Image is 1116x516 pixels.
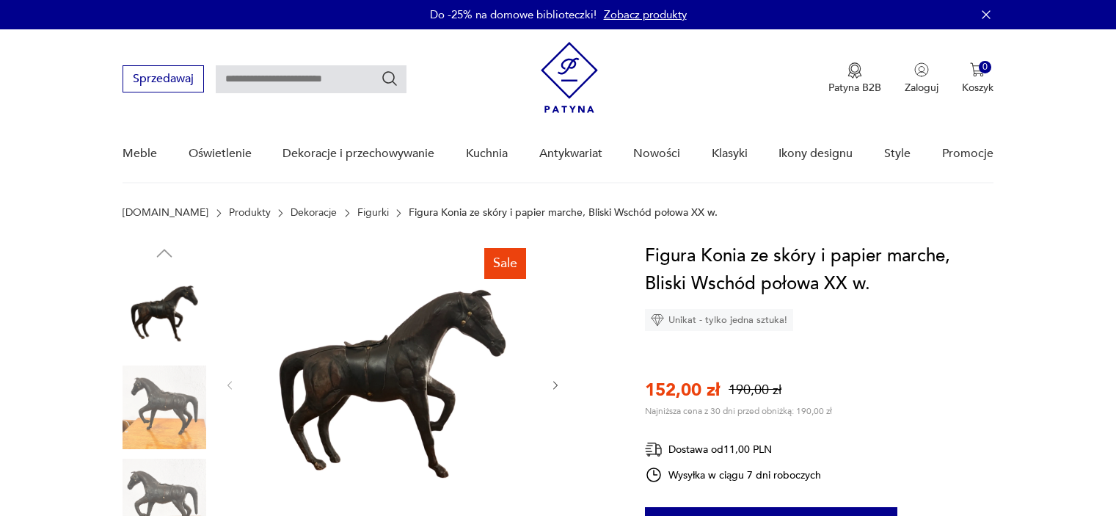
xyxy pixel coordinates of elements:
[123,207,208,219] a: [DOMAIN_NAME]
[712,126,748,182] a: Klasyki
[381,70,398,87] button: Szukaj
[123,75,204,85] a: Sprzedawaj
[604,7,687,22] a: Zobacz produkty
[645,440,663,459] img: Ikona dostawy
[541,42,598,113] img: Patyna - sklep z meblami i dekoracjami vintage
[970,62,985,77] img: Ikona koszyka
[905,62,938,95] button: Zaloguj
[282,126,434,182] a: Dekoracje i przechowywanie
[645,242,993,298] h1: Figura Konia ze skóry i papier marche, Bliski Wschód połowa XX w.
[905,81,938,95] p: Zaloguj
[847,62,862,79] img: Ikona medalu
[123,272,206,355] img: Zdjęcie produktu Figura Konia ze skóry i papier marche, Bliski Wschód połowa XX w.
[291,207,337,219] a: Dekoracje
[645,309,793,331] div: Unikat - tylko jedna sztuka!
[123,366,206,449] img: Zdjęcie produktu Figura Konia ze skóry i papier marche, Bliski Wschód połowa XX w.
[645,466,821,484] div: Wysyłka w ciągu 7 dni roboczych
[539,126,602,182] a: Antykwariat
[914,62,929,77] img: Ikonka użytkownika
[828,81,881,95] p: Patyna B2B
[962,62,993,95] button: 0Koszyk
[645,405,832,417] p: Najniższa cena z 30 dni przed obniżką: 190,00 zł
[409,207,718,219] p: Figura Konia ze skóry i papier marche, Bliski Wschód połowa XX w.
[962,81,993,95] p: Koszyk
[942,126,993,182] a: Promocje
[229,207,271,219] a: Produkty
[729,381,781,399] p: 190,00 zł
[357,207,389,219] a: Figurki
[430,7,597,22] p: Do -25% na domowe biblioteczki!
[484,248,526,279] div: Sale
[778,126,853,182] a: Ikony designu
[651,313,664,327] img: Ikona diamentu
[828,62,881,95] a: Ikona medaluPatyna B2B
[123,126,157,182] a: Meble
[123,65,204,92] button: Sprzedawaj
[828,62,881,95] button: Patyna B2B
[979,61,991,73] div: 0
[884,126,911,182] a: Style
[633,126,680,182] a: Nowości
[189,126,252,182] a: Oświetlenie
[645,440,821,459] div: Dostawa od 11,00 PLN
[645,378,720,402] p: 152,00 zł
[466,126,508,182] a: Kuchnia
